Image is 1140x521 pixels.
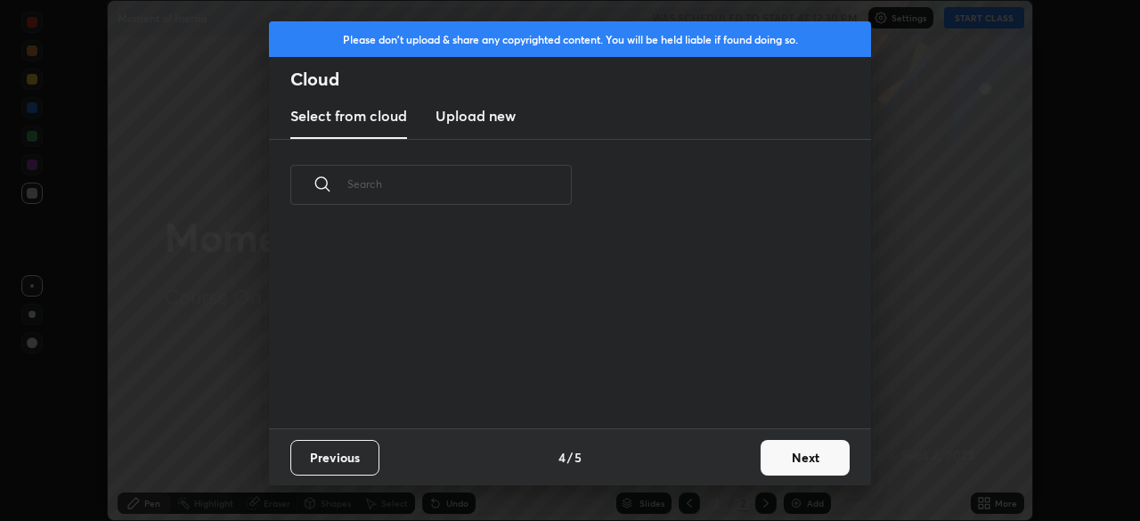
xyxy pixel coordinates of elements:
h2: Cloud [290,68,871,91]
div: Please don't upload & share any copyrighted content. You will be held liable if found doing so. [269,21,871,57]
input: Search [347,146,572,222]
div: grid [269,225,850,428]
button: Next [761,440,850,476]
h3: Select from cloud [290,105,407,126]
h4: / [567,448,573,467]
h4: 4 [558,448,566,467]
button: Previous [290,440,379,476]
h3: Upload new [436,105,516,126]
h4: 5 [574,448,582,467]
